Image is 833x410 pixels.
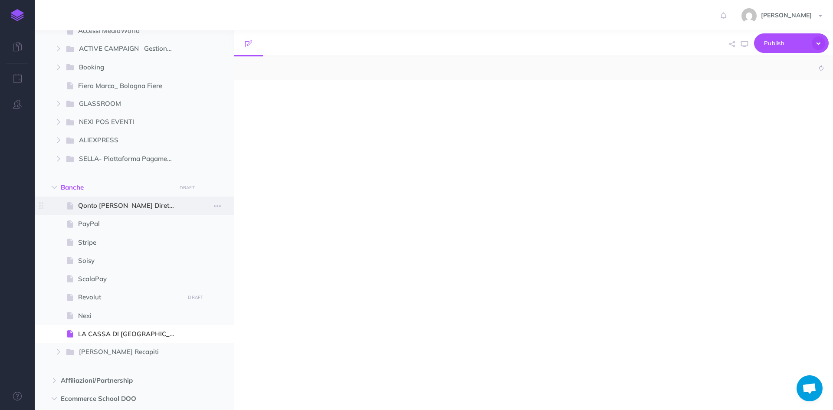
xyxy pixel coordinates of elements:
[797,375,823,401] a: Aprire la chat
[78,329,182,339] span: LA CASSA DI [GEOGRAPHIC_DATA]
[61,394,171,404] span: Ecommerce School DOO
[79,347,169,358] span: [PERSON_NAME] Recapiti
[78,274,182,284] span: ScalaPay
[78,311,182,321] span: Nexi
[61,182,171,193] span: Banche
[79,154,183,165] span: SELLA- Piattaforma Pagamenti Heroes
[78,256,182,266] span: Soisy
[757,11,816,19] span: [PERSON_NAME]
[185,292,207,302] button: DRAFT
[754,33,829,53] button: Publish
[79,43,183,55] span: ACTIVE CAMPAIGN_ Gestionale Clienti
[78,81,182,91] span: Fiera Marca_ Bologna Fiere
[188,295,203,300] small: DRAFT
[78,292,182,302] span: Revolut
[11,9,24,21] img: logo-mark.svg
[741,8,757,23] img: 773ddf364f97774a49de44848d81cdba.jpg
[79,98,169,110] span: GLASSROOM
[78,237,182,248] span: Stripe
[176,183,198,193] button: DRAFT
[78,26,182,36] span: Accessi MediaWorld
[61,375,171,386] span: Affiliazioni/Partnership
[180,185,195,190] small: DRAFT
[764,36,807,50] span: Publish
[79,62,169,73] span: Booking
[78,200,182,211] span: Qonto [PERSON_NAME] Diretto RID
[79,135,169,146] span: ALIEXPRESS
[78,219,182,229] span: PayPal
[79,117,169,128] span: NEXI POS EVENTI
